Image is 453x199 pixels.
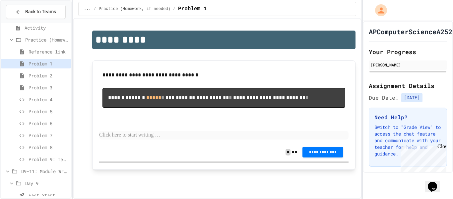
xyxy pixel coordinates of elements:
span: Problem 1 [178,5,207,13]
span: / [94,6,96,12]
span: Problem 9: Temperature Converter [29,156,68,163]
p: Switch to "Grade View" to access the chat feature and communicate with your teacher for help and ... [374,124,441,157]
div: Chat with us now!Close [3,3,46,42]
span: Practice (Homework, if needed) [25,36,68,43]
span: Practice (Homework, if needed) [99,6,170,12]
div: My Account [368,3,389,18]
h2: Your Progress [369,47,447,56]
span: / [173,6,175,12]
h2: Assignment Details [369,81,447,90]
span: Due Date: [369,94,399,102]
iframe: chat widget [425,172,446,192]
span: Problem 6 [29,120,68,127]
span: Problem 4 [29,96,68,103]
iframe: chat widget [398,144,446,172]
span: Day 9 [25,180,68,187]
div: [PERSON_NAME] [371,62,445,68]
h3: Need Help? [374,113,441,121]
span: Reference link [29,48,68,55]
span: Back to Teams [25,8,56,15]
span: Problem 5 [29,108,68,115]
span: Problem 3 [29,84,68,91]
span: D9-11: Module Wrap Up [21,168,68,175]
span: Activity [25,24,68,31]
button: Back to Teams [6,5,66,19]
span: ... [84,6,91,12]
span: Fast Start [29,192,68,199]
span: Problem 7 [29,132,68,139]
span: [DATE] [401,93,422,102]
span: Problem 8 [29,144,68,151]
span: Problem 2 [29,72,68,79]
span: Problem 1 [29,60,68,67]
